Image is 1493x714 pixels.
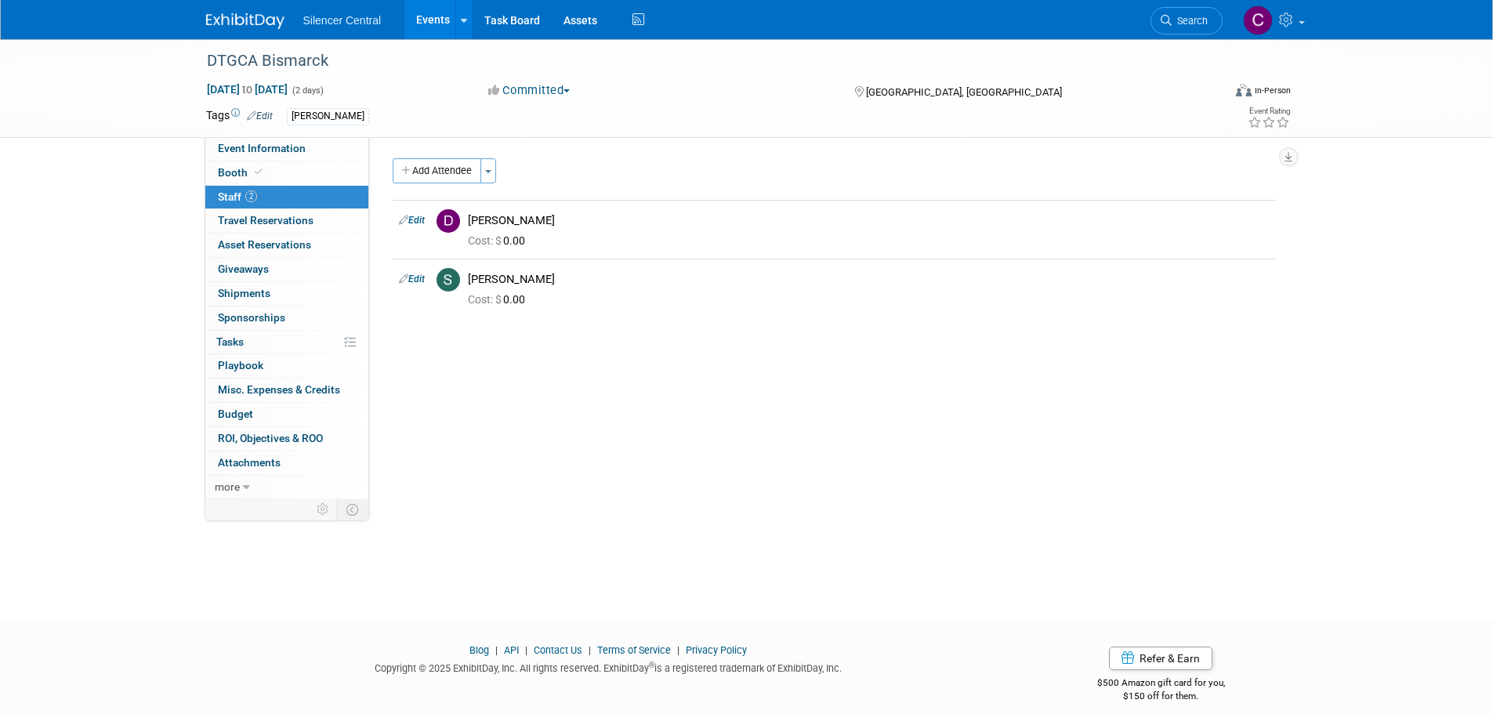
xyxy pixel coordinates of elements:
img: D.jpg [437,209,460,233]
a: Shipments [205,282,368,306]
div: Event Rating [1248,107,1290,115]
span: Misc. Expenses & Credits [218,383,340,396]
span: Cost: $ [468,234,503,247]
sup: ® [649,661,654,669]
a: Search [1151,7,1223,34]
span: [DATE] [DATE] [206,82,288,96]
img: Format-Inperson.png [1236,84,1252,96]
td: Tags [206,107,273,125]
a: Contact Us [534,644,582,656]
span: Asset Reservations [218,238,311,251]
button: Add Attendee [393,158,481,183]
span: 2 [245,190,257,202]
span: more [215,480,240,493]
span: | [491,644,502,656]
span: Booth [218,166,266,179]
a: Refer & Earn [1109,647,1212,670]
span: Event Information [218,142,306,154]
span: ROI, Objectives & ROO [218,432,323,444]
a: Budget [205,403,368,426]
a: Staff2 [205,186,368,209]
span: | [673,644,683,656]
span: Sponsorships [218,311,285,324]
a: Edit [399,215,425,226]
span: Budget [218,408,253,420]
span: Attachments [218,456,281,469]
a: Sponsorships [205,306,368,330]
div: [PERSON_NAME] [468,272,1270,287]
a: Edit [247,111,273,121]
td: Toggle Event Tabs [336,499,368,520]
div: Copyright © 2025 ExhibitDay, Inc. All rights reserved. ExhibitDay is a registered trademark of Ex... [206,658,1012,676]
span: Playbook [218,359,263,371]
div: In-Person [1254,85,1291,96]
img: Cade Cox [1243,5,1273,35]
a: Blog [469,644,489,656]
i: Booth reservation complete [255,168,263,176]
a: Travel Reservations [205,209,368,233]
span: 0.00 [468,234,531,247]
img: S.jpg [437,268,460,292]
a: Terms of Service [597,644,671,656]
button: Committed [483,82,576,99]
a: Asset Reservations [205,234,368,257]
span: Giveaways [218,263,269,275]
span: [GEOGRAPHIC_DATA], [GEOGRAPHIC_DATA] [866,86,1062,98]
span: 0.00 [468,293,531,306]
span: Silencer Central [303,14,382,27]
span: | [585,644,595,656]
a: Booth [205,161,368,185]
span: Travel Reservations [218,214,313,227]
td: Personalize Event Tab Strip [310,499,337,520]
a: Playbook [205,354,368,378]
a: Event Information [205,137,368,161]
div: Event Format [1130,82,1292,105]
a: Privacy Policy [686,644,747,656]
a: more [205,476,368,499]
div: $150 off for them. [1035,690,1288,703]
div: [PERSON_NAME] [287,108,369,125]
a: Misc. Expenses & Credits [205,379,368,402]
a: ROI, Objectives & ROO [205,427,368,451]
a: API [504,644,519,656]
span: Staff [218,190,257,203]
img: ExhibitDay [206,13,284,29]
div: [PERSON_NAME] [468,213,1270,228]
span: Shipments [218,287,270,299]
span: to [240,83,255,96]
span: | [521,644,531,656]
a: Edit [399,274,425,285]
a: Giveaways [205,258,368,281]
span: Tasks [216,335,244,348]
a: Tasks [205,331,368,354]
span: Search [1172,15,1208,27]
a: Attachments [205,451,368,475]
div: $500 Amazon gift card for you, [1035,666,1288,702]
div: DTGCA Bismarck [201,47,1199,75]
span: Cost: $ [468,293,503,306]
span: (2 days) [291,85,324,96]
